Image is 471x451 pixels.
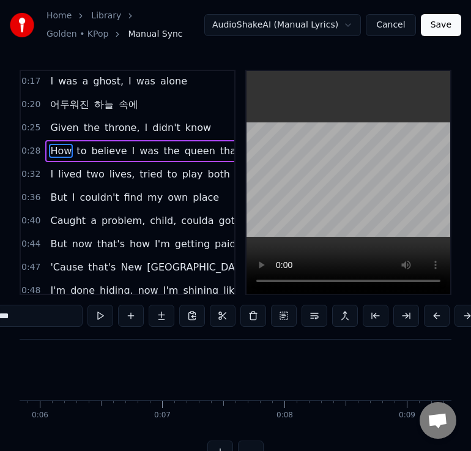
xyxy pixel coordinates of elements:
span: I'm [154,237,171,251]
span: 0:40 [21,215,40,227]
div: 0:06 [32,411,48,420]
span: I [130,144,136,158]
span: 하늘 [93,97,115,111]
span: that's [87,260,117,274]
span: lives, [108,167,136,181]
div: 0:07 [154,411,171,420]
span: to [75,144,87,158]
span: I [127,74,133,88]
span: I [49,167,54,181]
span: How [49,144,73,158]
span: Caught [49,214,87,228]
span: play [181,167,204,181]
span: 0:17 [21,75,40,88]
span: couldn't [79,190,121,204]
span: throne, [103,121,141,135]
span: 0:28 [21,145,40,157]
div: 0:09 [399,411,415,420]
span: shining [182,283,220,297]
span: now [71,237,94,251]
span: 0:25 [21,122,40,134]
span: I [49,74,54,88]
span: 'Cause [49,260,84,274]
span: didn't [151,121,182,135]
span: I'm [162,283,180,297]
span: the [83,121,101,135]
a: Home [46,10,72,22]
span: two [86,167,106,181]
span: getting [174,237,211,251]
span: know [184,121,212,135]
span: 0:20 [21,99,40,111]
span: Given [49,121,80,135]
span: how [128,237,151,251]
span: place [191,190,220,204]
span: was [138,144,160,158]
span: sides [234,167,261,181]
span: now [137,283,160,297]
span: I'm [49,283,67,297]
span: tried [138,167,163,181]
span: done [69,283,96,297]
a: Library [91,10,121,22]
span: to [166,167,179,181]
span: queen [184,144,217,158]
span: Manual Sync [128,28,182,40]
span: 0:44 [21,238,40,250]
span: own [166,190,189,204]
span: New [119,260,143,274]
span: got [217,214,236,228]
span: coulda [180,214,215,228]
span: believe [90,144,128,158]
span: But [49,190,68,204]
span: that [219,144,242,158]
span: the [162,144,180,158]
span: hiding, [98,283,135,297]
span: 0:32 [21,168,40,181]
span: my [146,190,164,204]
nav: breadcrumb [46,10,204,40]
span: a [89,214,98,228]
button: Save [421,14,461,36]
span: 0:36 [21,192,40,204]
span: I [71,190,76,204]
span: problem, [100,214,146,228]
span: paid [213,237,237,251]
span: 0:47 [21,261,40,274]
a: Golden • KPop [46,28,108,40]
span: find [123,190,144,204]
span: 속에 [117,97,139,111]
span: child, [149,214,177,228]
span: I [144,121,149,135]
span: like [222,283,241,297]
div: 0:08 [276,411,293,420]
div: Open chat [420,402,456,439]
span: But [49,237,68,251]
span: was [57,74,78,88]
span: ghost, [92,74,125,88]
span: was [135,74,157,88]
span: alone [159,74,188,88]
span: lived [57,167,83,181]
span: both [207,167,231,181]
img: youka [10,13,34,37]
span: [GEOGRAPHIC_DATA] [146,260,251,274]
span: 어두워진 [49,97,91,111]
span: a [81,74,89,88]
span: 0:48 [21,285,40,297]
span: that's [96,237,126,251]
button: Cancel [366,14,415,36]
